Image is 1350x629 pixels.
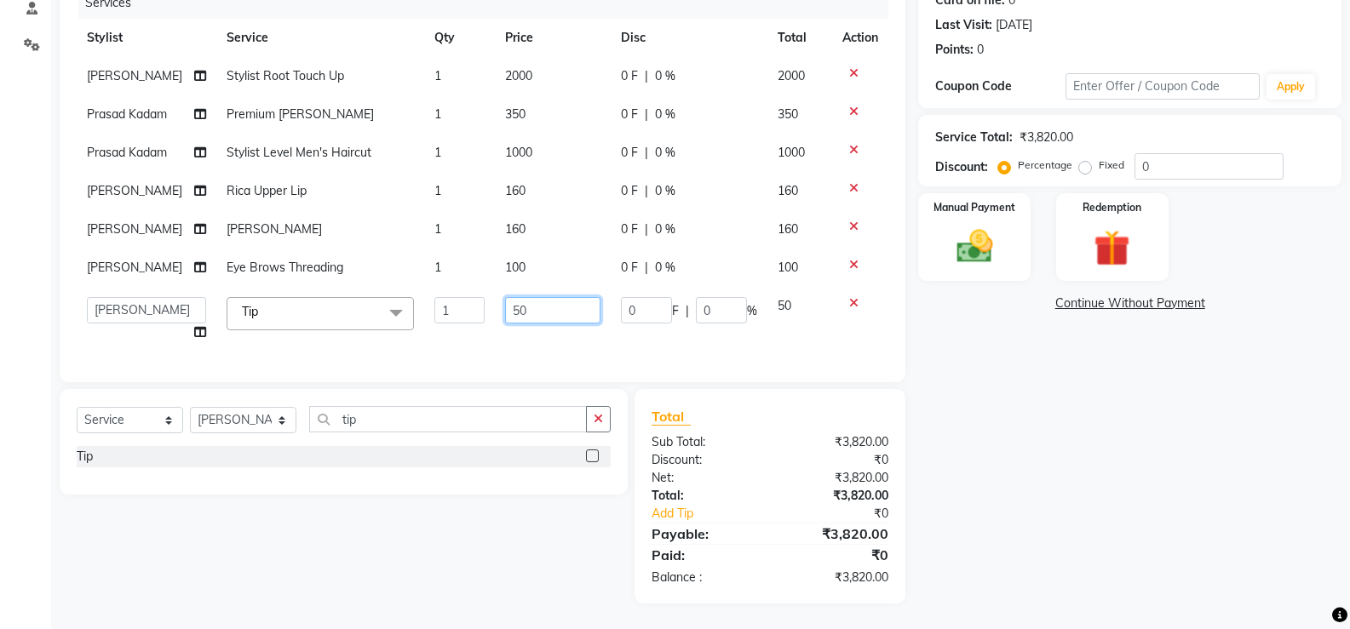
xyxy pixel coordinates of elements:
[770,545,901,565] div: ₹0
[655,144,675,162] span: 0 %
[934,200,1015,215] label: Manual Payment
[1083,200,1141,215] label: Redemption
[434,260,441,275] span: 1
[645,182,648,200] span: |
[216,19,424,57] th: Service
[227,260,343,275] span: Eye Brows Threading
[621,106,638,123] span: 0 F
[778,106,798,122] span: 350
[832,19,888,57] th: Action
[309,406,587,432] input: Search or Scan
[639,433,770,451] div: Sub Total:
[645,220,648,238] span: |
[505,221,526,237] span: 160
[770,451,901,469] div: ₹0
[505,145,532,160] span: 1000
[639,569,770,586] div: Balance :
[434,145,441,160] span: 1
[639,469,770,487] div: Net:
[645,106,648,123] span: |
[505,106,526,122] span: 350
[778,68,805,83] span: 2000
[770,433,901,451] div: ₹3,820.00
[639,545,770,565] div: Paid:
[639,523,770,544] div: Payable:
[639,487,770,505] div: Total:
[621,67,638,85] span: 0 F
[747,302,757,320] span: %
[505,260,526,275] span: 100
[655,182,675,200] span: 0 %
[996,16,1032,34] div: [DATE]
[792,505,901,523] div: ₹0
[770,469,901,487] div: ₹3,820.00
[1018,157,1072,173] label: Percentage
[87,221,182,237] span: [PERSON_NAME]
[770,487,901,505] div: ₹3,820.00
[227,106,374,122] span: Premium [PERSON_NAME]
[227,68,344,83] span: Stylist Root Touch Up
[434,221,441,237] span: 1
[1020,129,1073,146] div: ₹3,820.00
[655,67,675,85] span: 0 %
[935,129,1013,146] div: Service Total:
[1099,157,1124,173] label: Fixed
[672,302,679,320] span: F
[767,19,833,57] th: Total
[87,145,167,160] span: Prasad Kadam
[935,16,992,34] div: Last Visit:
[770,523,901,544] div: ₹3,820.00
[77,448,93,466] div: Tip
[945,226,1004,267] img: _cash.svg
[227,221,322,237] span: [PERSON_NAME]
[935,41,974,59] div: Points:
[652,408,691,426] span: Total
[778,298,791,313] span: 50
[639,451,770,469] div: Discount:
[1083,226,1141,271] img: _gift.svg
[87,68,182,83] span: [PERSON_NAME]
[686,302,689,320] span: |
[77,19,216,57] th: Stylist
[922,294,1338,312] a: Continue Without Payment
[655,220,675,238] span: 0 %
[770,569,901,586] div: ₹3,820.00
[505,68,532,83] span: 2000
[434,68,441,83] span: 1
[645,144,648,162] span: |
[778,260,798,275] span: 100
[977,41,984,59] div: 0
[495,19,611,57] th: Price
[645,67,648,85] span: |
[1066,73,1260,100] input: Enter Offer / Coupon Code
[258,304,266,319] a: x
[935,77,1065,95] div: Coupon Code
[778,183,798,198] span: 160
[434,106,441,122] span: 1
[639,505,792,523] a: Add Tip
[227,183,307,198] span: Rica Upper Lip
[621,259,638,277] span: 0 F
[87,106,167,122] span: Prasad Kadam
[655,106,675,123] span: 0 %
[935,158,988,176] div: Discount:
[655,259,675,277] span: 0 %
[242,304,258,319] span: Tip
[87,260,182,275] span: [PERSON_NAME]
[778,221,798,237] span: 160
[611,19,767,57] th: Disc
[621,182,638,200] span: 0 F
[645,259,648,277] span: |
[434,183,441,198] span: 1
[227,145,371,160] span: Stylist Level Men's Haircut
[621,220,638,238] span: 0 F
[424,19,495,57] th: Qty
[778,145,805,160] span: 1000
[621,144,638,162] span: 0 F
[505,183,526,198] span: 160
[87,183,182,198] span: [PERSON_NAME]
[1267,74,1315,100] button: Apply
